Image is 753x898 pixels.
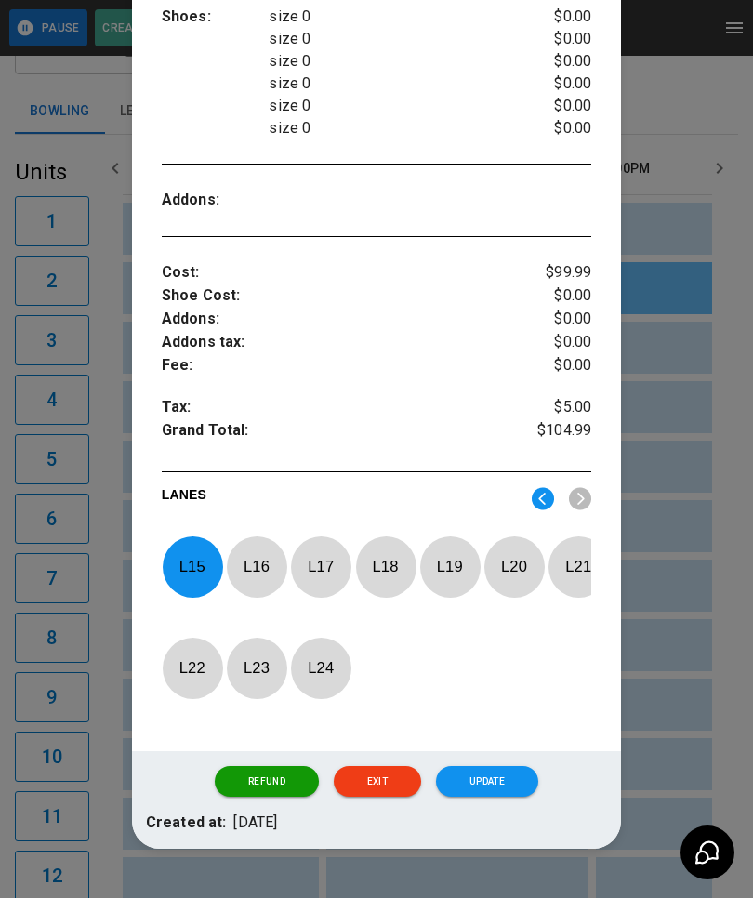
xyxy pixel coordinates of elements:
p: L 23 [226,646,287,690]
p: Grand Total : [162,419,520,447]
p: L 21 [548,545,609,588]
p: LANES [162,485,518,511]
p: Addons : [162,308,520,331]
p: $0.00 [520,117,591,139]
p: $104.99 [520,419,591,447]
p: L 16 [226,545,287,588]
p: size 0 [269,50,520,73]
p: $0.00 [520,284,591,308]
p: size 0 [269,95,520,117]
p: L 24 [290,646,351,690]
p: $99.99 [520,261,591,284]
p: $5.00 [520,396,591,419]
p: $0.00 [520,354,591,377]
p: Cost : [162,261,520,284]
p: Shoe Cost : [162,284,520,308]
button: Exit [334,766,421,798]
p: L 18 [355,545,416,588]
p: size 0 [269,6,520,28]
img: right2.png [569,487,591,510]
p: L 22 [162,646,223,690]
p: size 0 [269,117,520,139]
p: $0.00 [520,6,591,28]
p: Addons : [162,189,270,212]
p: Tax : [162,396,520,419]
p: L 15 [162,545,223,588]
p: Fee : [162,354,520,377]
p: L 17 [290,545,351,588]
p: [DATE] [233,812,277,835]
p: $0.00 [520,95,591,117]
p: Created at: [146,812,227,835]
p: $0.00 [520,308,591,331]
p: $0.00 [520,331,591,354]
p: $0.00 [520,28,591,50]
button: Refund [215,766,319,798]
p: L 20 [483,545,545,588]
p: Addons tax : [162,331,520,354]
p: L 19 [419,545,481,588]
p: $0.00 [520,50,591,73]
p: size 0 [269,28,520,50]
img: left2.png [532,487,554,510]
p: size 0 [269,73,520,95]
button: Update [436,766,538,798]
p: Shoes : [162,6,270,29]
p: $0.00 [520,73,591,95]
